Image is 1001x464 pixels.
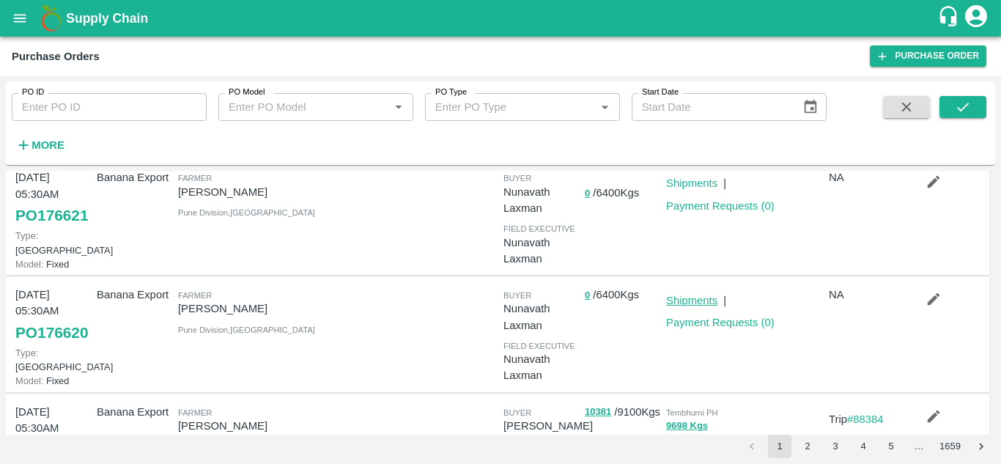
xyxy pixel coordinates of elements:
p: [DATE] 05:30AM [15,169,91,202]
b: Supply Chain [66,11,148,26]
p: Nunavath Laxman [503,301,579,334]
p: [GEOGRAPHIC_DATA] [15,346,91,374]
label: PO ID [22,86,44,98]
a: Shipments [666,295,717,306]
p: Banana Export [97,287,172,303]
p: Banana Export [97,404,172,420]
p: Fixed [15,257,91,271]
p: Nunavath Laxman [503,184,579,217]
p: [DATE] 05:30AM [15,404,91,437]
input: Enter PO ID [12,93,207,121]
span: field executive [503,224,575,233]
a: Payment Requests (0) [666,317,775,328]
a: Supply Chain [66,8,937,29]
span: Farmer [178,408,212,417]
button: Open [595,97,614,117]
p: Fixed [15,374,91,388]
input: Enter PO Model [223,97,385,117]
p: NA [829,169,904,185]
button: Go to page 2 [796,435,819,458]
a: #88384 [847,413,884,425]
p: / 6400 Kgs [585,287,660,303]
div: customer-support [937,5,963,32]
button: Go to page 4 [852,435,875,458]
button: 10381 [585,404,611,421]
a: PO176621 [15,202,88,229]
p: [PERSON_NAME] [503,418,593,434]
button: Go to page 1659 [935,435,965,458]
button: 0 [585,287,590,304]
p: NA [829,287,904,303]
span: field executive [503,342,575,350]
nav: pagination navigation [738,435,995,458]
a: Purchase Order [870,45,986,67]
span: Farmer [178,291,212,300]
button: More [12,133,68,158]
p: / 9100 Kgs [585,404,660,421]
label: PO Model [229,86,265,98]
div: account of current user [963,3,989,34]
div: Purchase Orders [12,47,100,66]
button: Open [389,97,408,117]
span: Type: [15,230,38,241]
a: Shipments [666,177,717,189]
label: PO Type [435,86,467,98]
span: buyer [503,291,531,300]
p: [GEOGRAPHIC_DATA] [15,229,91,257]
button: Go to page 3 [824,435,847,458]
span: buyer [503,174,531,183]
p: [PERSON_NAME] [178,184,335,200]
span: Type: [15,347,38,358]
strong: More [32,139,64,151]
img: logo [37,4,66,33]
div: | [717,169,726,191]
a: Harvest[DATE] 05:30AM [829,433,901,461]
a: PO176620 [15,320,88,346]
p: [PERSON_NAME] [178,418,335,434]
p: / 6400 Kgs [585,185,660,202]
label: Start Date [642,86,679,98]
button: 0 [585,185,590,202]
a: Payment Requests (0) [666,200,775,212]
span: buyer [503,408,531,417]
span: Pune Division , [GEOGRAPHIC_DATA] [178,208,315,217]
div: | [717,287,726,309]
button: open drawer [3,1,37,35]
span: Model: [15,375,43,386]
button: Go to page 5 [879,435,903,458]
button: 9698 Kgs [666,418,708,435]
input: Start Date [632,93,791,121]
span: Model: [15,259,43,270]
span: Pune Division , [GEOGRAPHIC_DATA] [178,325,315,334]
p: Nunavath Laxman [503,235,579,268]
p: [DATE] 05:30AM [15,287,91,320]
button: Choose date [797,93,824,121]
span: Farmer [178,174,212,183]
p: Banana Export [97,169,172,185]
p: Trip [829,411,904,427]
button: Go to next page [969,435,993,458]
input: Enter PO Type [429,97,591,117]
p: [PERSON_NAME] [178,301,335,317]
button: page 1 [768,435,791,458]
span: Tembhurni PH [666,408,718,417]
p: Nunavath Laxman [503,351,579,384]
div: … [907,440,931,454]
